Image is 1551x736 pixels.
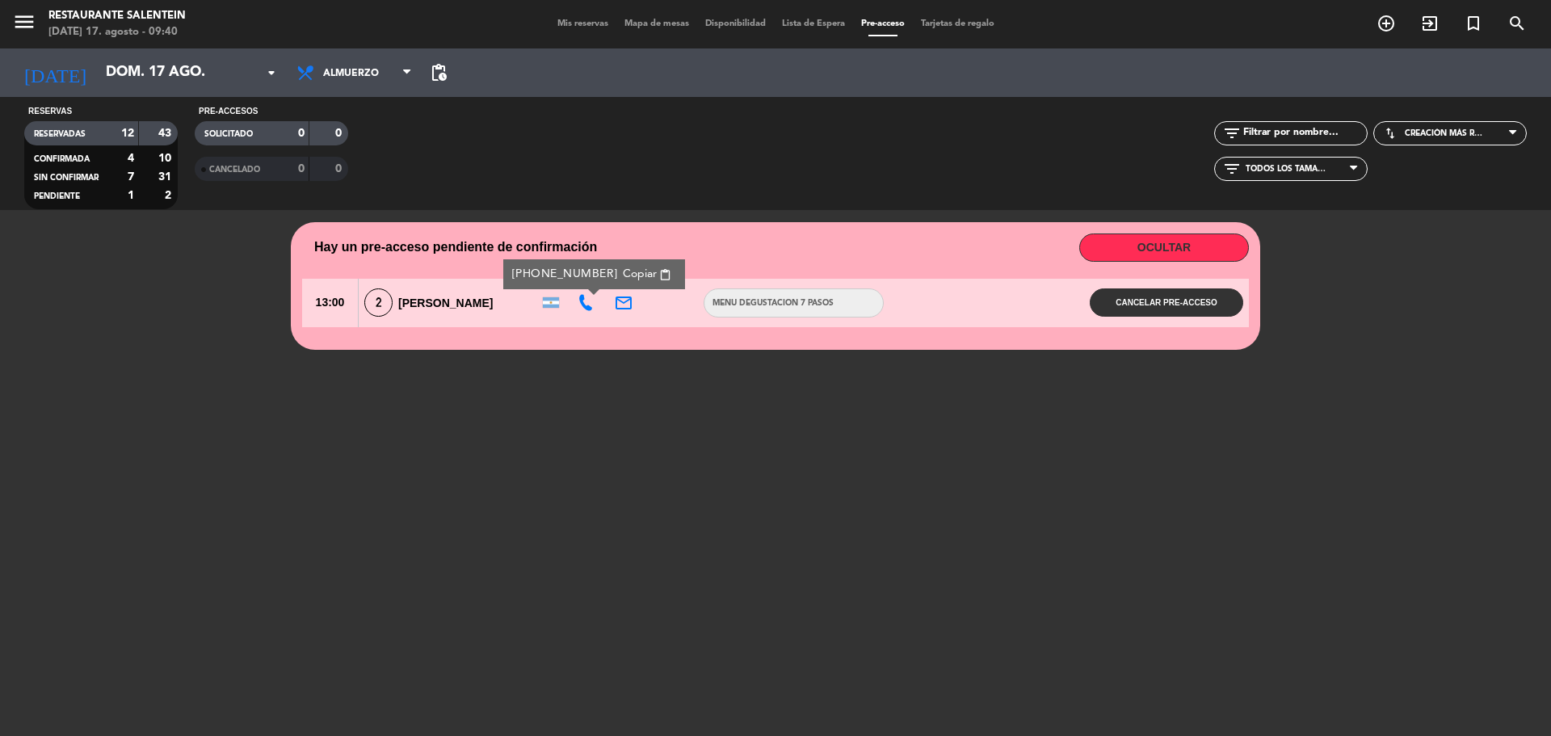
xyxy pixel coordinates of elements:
[616,19,697,28] span: Mapa de mesas
[323,58,400,89] span: Almuerzo
[774,19,853,28] span: Lista de Espera
[204,130,253,138] span: Solicitado
[335,163,345,175] strong: 0
[298,163,305,175] strong: 0
[28,105,72,118] label: Reservas
[48,8,186,24] div: Restaurante Salentein
[314,237,597,258] span: Hay un pre-acceso pendiente de confirmación
[158,171,174,183] strong: 31
[549,19,616,28] span: Mis reservas
[659,269,671,281] span: content_paste
[34,174,99,182] span: SIN CONFIRMAR
[364,288,393,317] span: 2
[429,63,448,82] span: pending_actions
[1464,14,1483,33] i: turned_in_not
[853,19,913,28] span: Pre-acceso
[512,265,677,284] div: [PHONE_NUMBER]
[158,153,174,164] strong: 10
[1246,164,1326,174] span: Todos los tamaños
[199,105,258,118] label: Pre-accesos
[697,19,774,28] span: Disponibilidad
[1222,124,1242,143] i: filter_list
[165,190,174,201] strong: 2
[913,19,1002,28] span: Tarjetas de regalo
[298,128,305,139] strong: 0
[1405,128,1486,138] span: Creación más reciente
[704,297,842,309] span: MENU DEGUSTACION 7 PASOS
[614,293,633,313] i: email
[1507,14,1527,33] i: search
[623,266,657,283] span: Copiar
[1242,124,1367,142] input: Filtrar por nombre...
[1377,14,1396,33] i: add_circle_outline
[12,10,36,40] button: menu
[262,63,281,82] i: arrow_drop_down
[195,121,348,145] filter-checkbox: EARLY_ACCESS_REQUESTED
[121,128,134,139] strong: 12
[128,153,134,164] strong: 4
[209,166,260,174] span: Cancelado
[128,190,134,201] strong: 1
[128,171,134,183] strong: 7
[398,297,493,309] span: [PERSON_NAME]
[1090,288,1243,317] button: Cancelar pre-acceso
[618,265,677,284] button: Copiarcontent_paste
[1420,14,1440,33] i: exit_to_app
[48,24,186,40] div: [DATE] 17. agosto - 09:40
[34,155,90,163] span: CONFIRMADA
[302,279,358,327] span: 13:00
[335,128,345,139] strong: 0
[158,128,174,139] strong: 43
[34,130,86,138] span: RESERVADAS
[12,10,36,34] i: menu
[1079,233,1249,262] button: OCULTAR
[34,192,80,200] span: Pendiente
[12,55,98,90] i: [DATE]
